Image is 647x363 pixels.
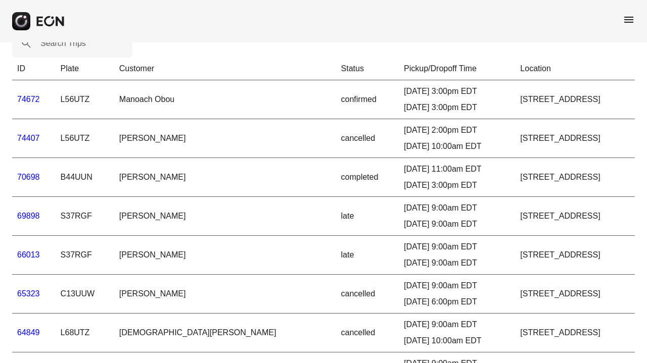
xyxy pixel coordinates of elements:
div: [DATE] 9:00am EDT [404,202,510,214]
div: [DATE] 9:00am EDT [404,319,510,331]
th: ID [12,58,56,80]
div: [DATE] 9:00am EDT [404,218,510,230]
th: Plate [56,58,114,80]
th: Status [336,58,399,80]
a: 66013 [17,250,40,259]
td: [PERSON_NAME] [114,197,336,236]
th: Location [515,58,635,80]
a: 69898 [17,212,40,220]
div: [DATE] 6:00pm EDT [404,296,510,308]
td: L56UTZ [56,80,114,119]
span: menu [623,14,635,26]
td: cancelled [336,314,399,352]
td: L56UTZ [56,119,114,158]
td: [STREET_ADDRESS] [515,80,635,119]
div: [DATE] 11:00am EDT [404,163,510,175]
a: 64849 [17,328,40,337]
td: [PERSON_NAME] [114,236,336,275]
td: [PERSON_NAME] [114,158,336,197]
a: 70698 [17,173,40,181]
a: 65323 [17,289,40,298]
td: [PERSON_NAME] [114,119,336,158]
div: [DATE] 10:00am EDT [404,140,510,152]
td: completed [336,158,399,197]
td: Manoach Obou [114,80,336,119]
a: 74672 [17,95,40,103]
td: S37RGF [56,236,114,275]
td: [STREET_ADDRESS] [515,314,635,352]
div: [DATE] 3:00pm EDT [404,101,510,114]
td: [STREET_ADDRESS] [515,197,635,236]
div: [DATE] 3:00pm EDT [404,179,510,191]
div: [DATE] 9:00am EDT [404,241,510,253]
td: L68UTZ [56,314,114,352]
div: [DATE] 3:00pm EDT [404,85,510,97]
div: [DATE] 9:00am EDT [404,280,510,292]
div: [DATE] 2:00pm EDT [404,124,510,136]
td: late [336,197,399,236]
td: C13UUW [56,275,114,314]
td: [DEMOGRAPHIC_DATA][PERSON_NAME] [114,314,336,352]
td: [STREET_ADDRESS] [515,236,635,275]
th: Pickup/Dropoff Time [399,58,515,80]
td: [PERSON_NAME] [114,275,336,314]
td: [STREET_ADDRESS] [515,119,635,158]
td: S37RGF [56,197,114,236]
td: late [336,236,399,275]
div: [DATE] 9:00am EDT [404,257,510,269]
td: [STREET_ADDRESS] [515,275,635,314]
a: 74407 [17,134,40,142]
td: B44UUN [56,158,114,197]
div: [DATE] 10:00am EDT [404,335,510,347]
td: cancelled [336,275,399,314]
td: confirmed [336,80,399,119]
td: cancelled [336,119,399,158]
td: [STREET_ADDRESS] [515,158,635,197]
label: Search Trips [40,37,86,49]
th: Customer [114,58,336,80]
